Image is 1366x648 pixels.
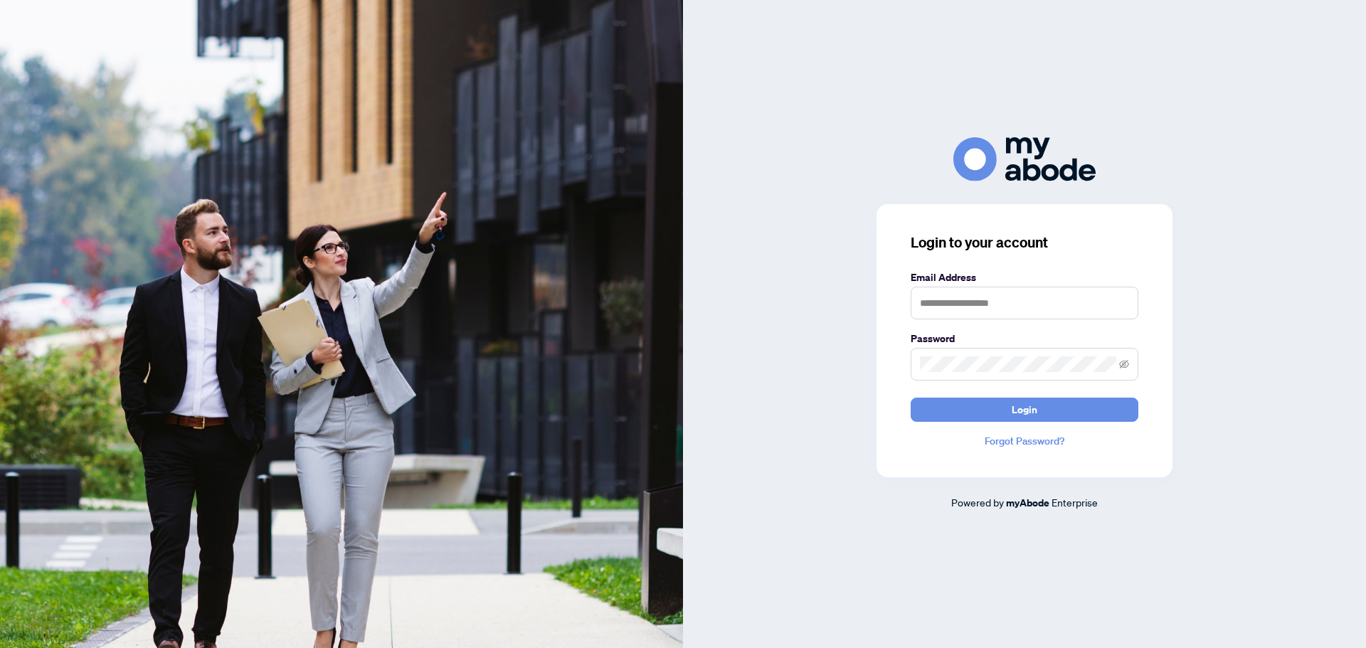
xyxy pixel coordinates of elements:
[1119,359,1129,369] span: eye-invisible
[953,137,1096,181] img: ma-logo
[911,433,1138,449] a: Forgot Password?
[1052,496,1098,509] span: Enterprise
[1006,495,1049,511] a: myAbode
[911,331,1138,346] label: Password
[1012,398,1037,421] span: Login
[951,496,1004,509] span: Powered by
[911,270,1138,285] label: Email Address
[911,233,1138,253] h3: Login to your account
[911,398,1138,422] button: Login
